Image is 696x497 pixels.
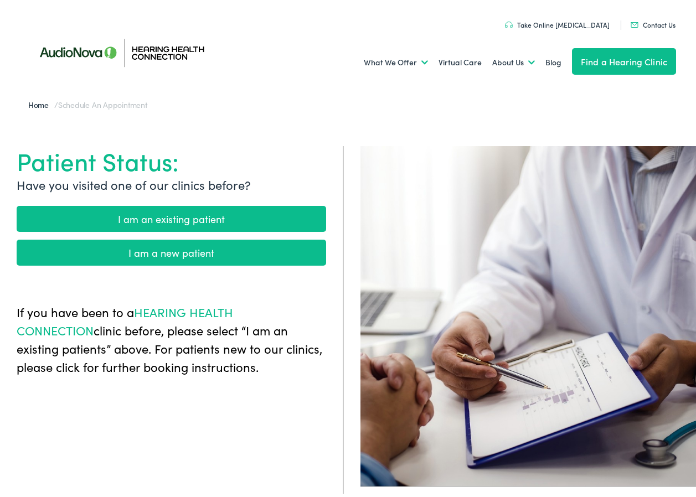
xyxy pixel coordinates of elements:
[631,19,638,25] img: utility icon
[631,17,676,27] a: Contact Us
[17,301,233,336] span: HEARING HEALTH CONNECTION
[505,19,513,25] img: utility icon
[17,237,326,263] a: I am a new patient
[17,173,326,191] p: Have you visited one of our clinics before?
[492,39,535,80] a: About Us
[17,143,326,173] h1: Patient Status:
[28,96,147,107] span: /
[28,96,54,107] a: Home
[439,39,482,80] a: Virtual Care
[17,300,326,373] p: If you have been to a clinic before, please select “I am an existing patients” above. For patient...
[505,17,610,27] a: Take Online [MEDICAL_DATA]
[17,203,326,229] a: I am an existing patient
[364,39,428,80] a: What We Offer
[58,96,147,107] span: Schedule an Appointment
[572,45,676,72] a: Find a Hearing Clinic
[545,39,561,80] a: Blog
